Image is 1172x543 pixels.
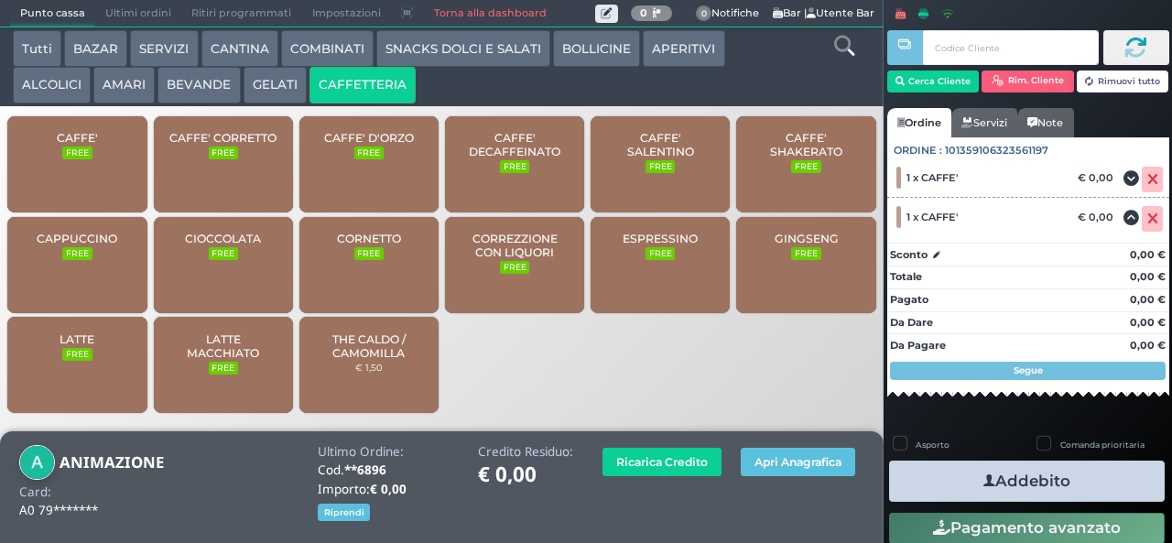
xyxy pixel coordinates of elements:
[643,30,724,67] button: APERITIVI
[1014,364,1043,376] strong: Segue
[889,461,1165,502] button: Addebito
[370,481,407,497] b: € 0,00
[168,332,277,360] span: LATTE MACCHIATO
[62,147,92,159] small: FREE
[57,131,98,145] span: CAFFE'
[337,232,401,245] span: CORNETTO
[318,463,459,477] h4: Cod.
[752,131,861,158] span: CAFFE' SHAKERATO
[553,30,640,67] button: BOLLICINE
[1130,293,1166,306] strong: 0,00 €
[1017,108,1073,137] a: Note
[62,247,92,260] small: FREE
[1060,439,1145,451] label: Comanda prioritaria
[181,1,301,27] span: Ritiri programmati
[640,6,647,19] b: 0
[318,504,370,521] button: Riprendi
[461,131,570,158] span: CAFFE' DECAFFEINATO
[130,30,198,67] button: SERVIZI
[169,131,277,145] span: CAFFE' CORRETTO
[244,67,307,103] button: GELATI
[324,131,414,145] span: CAFFE' D'ORZO
[19,485,51,499] h4: Card:
[500,261,529,274] small: FREE
[606,131,715,158] span: CAFFE' SALENTINO
[93,67,155,103] button: AMARI
[982,71,1074,92] button: Rim. Cliente
[887,71,980,92] button: Cerca Cliente
[423,1,556,27] a: Torna alla dashboard
[887,108,951,137] a: Ordine
[906,171,958,184] span: 1 x CAFFE'
[890,293,928,306] strong: Pagato
[201,30,278,67] button: CANTINA
[890,339,946,352] strong: Da Pagare
[13,67,91,103] button: ALCOLICI
[95,1,181,27] span: Ultimi ordini
[775,232,839,245] span: GINGSENG
[60,451,164,472] b: ANIMAZIONE
[309,67,416,103] button: CAFFETTERIA
[916,439,950,451] label: Asporto
[741,448,855,476] button: Apri Anagrafica
[646,160,675,173] small: FREE
[209,247,238,260] small: FREE
[945,143,1048,158] span: 101359106323561197
[646,247,675,260] small: FREE
[623,232,698,245] span: ESPRESSINO
[209,147,238,159] small: FREE
[791,160,820,173] small: FREE
[157,67,240,103] button: BEVANDE
[478,445,573,459] h4: Credito Residuo:
[1075,211,1123,223] div: € 0,00
[318,445,459,459] h4: Ultimo Ordine:
[696,5,712,22] span: 0
[10,1,95,27] span: Punto cassa
[64,30,127,67] button: BAZAR
[376,30,550,67] button: SNACKS DOLCI E SALATI
[1130,339,1166,352] strong: 0,00 €
[19,445,55,481] img: ANIMAZIONE
[281,30,374,67] button: COMBINATI
[890,247,928,263] strong: Sconto
[478,463,573,486] h1: € 0,00
[1075,171,1123,184] div: € 0,00
[37,232,117,245] span: CAPPUCCINO
[315,332,424,360] span: THE CALDO / CAMOMILLA
[13,30,61,67] button: Tutti
[354,247,384,260] small: FREE
[302,1,391,27] span: Impostazioni
[894,143,942,158] span: Ordine :
[906,211,958,223] span: 1 x CAFFE'
[461,232,570,259] span: CORREZZIONE CON LIQUORI
[890,270,922,283] strong: Totale
[1130,270,1166,283] strong: 0,00 €
[1130,316,1166,329] strong: 0,00 €
[791,247,820,260] small: FREE
[355,362,383,373] small: € 1,50
[185,232,261,245] span: CIOCCOLATA
[1077,71,1169,92] button: Rimuovi tutto
[60,332,94,346] span: LATTE
[602,448,722,476] button: Ricarica Credito
[318,483,459,496] h4: Importo:
[923,30,1098,65] input: Codice Cliente
[1130,248,1166,261] strong: 0,00 €
[209,362,238,375] small: FREE
[951,108,1017,137] a: Servizi
[62,348,92,361] small: FREE
[500,160,529,173] small: FREE
[354,147,384,159] small: FREE
[890,316,933,329] strong: Da Dare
